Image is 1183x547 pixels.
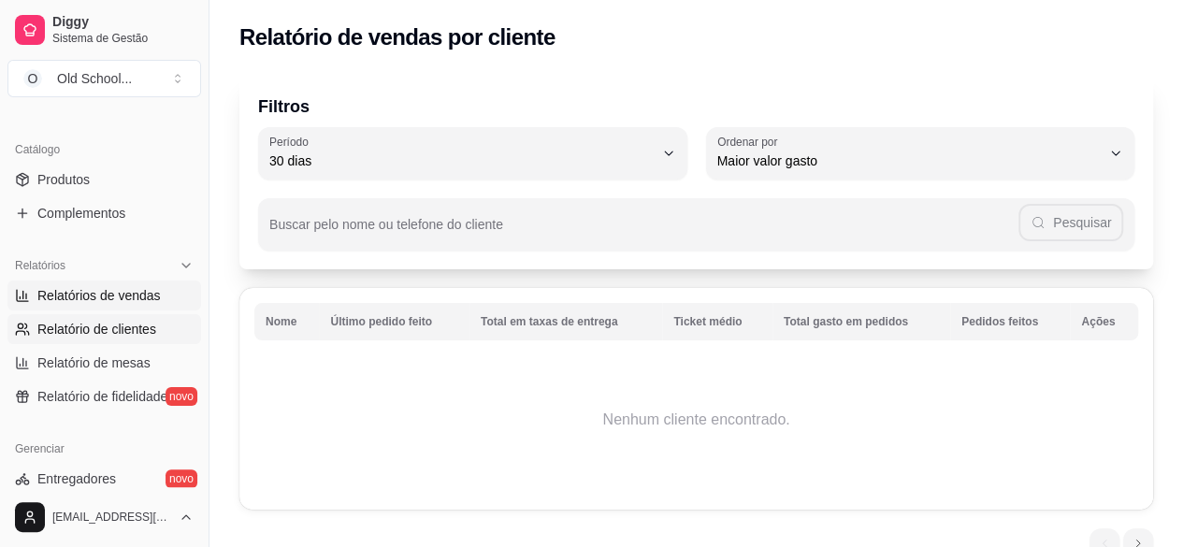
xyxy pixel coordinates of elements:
[1070,303,1138,340] th: Ações
[706,127,1135,180] button: Ordenar porMaior valor gasto
[7,348,201,378] a: Relatório de mesas
[254,303,319,340] th: Nome
[662,303,772,340] th: Ticket médio
[950,303,1070,340] th: Pedidos feitos
[269,134,314,150] label: Período
[52,14,194,31] span: Diggy
[37,286,161,305] span: Relatórios de vendas
[37,387,167,406] span: Relatório de fidelidade
[7,135,201,165] div: Catálogo
[269,223,1018,241] input: Buscar pelo nome ou telefone do cliente
[23,69,42,88] span: O
[15,258,65,273] span: Relatórios
[7,434,201,464] div: Gerenciar
[7,464,201,494] a: Entregadoresnovo
[7,381,201,411] a: Relatório de fidelidadenovo
[52,31,194,46] span: Sistema de Gestão
[57,69,132,88] div: Old School ...
[7,198,201,228] a: Complementos
[717,134,784,150] label: Ordenar por
[37,353,151,372] span: Relatório de mesas
[37,320,156,338] span: Relatório de clientes
[37,170,90,189] span: Produtos
[7,281,201,310] a: Relatórios de vendas
[7,165,201,194] a: Produtos
[258,94,1134,120] p: Filtros
[37,204,125,223] span: Complementos
[7,7,201,52] a: DiggySistema de Gestão
[319,303,469,340] th: Último pedido feito
[269,151,654,170] span: 30 dias
[239,22,555,52] h2: Relatório de vendas por cliente
[7,314,201,344] a: Relatório de clientes
[469,303,662,340] th: Total em taxas de entrega
[7,60,201,97] button: Select a team
[772,303,950,340] th: Total gasto em pedidos
[52,510,171,525] span: [EMAIL_ADDRESS][DOMAIN_NAME]
[258,127,687,180] button: Período30 dias
[254,345,1138,495] td: Nenhum cliente encontrado.
[717,151,1102,170] span: Maior valor gasto
[37,469,116,488] span: Entregadores
[7,495,201,540] button: [EMAIL_ADDRESS][DOMAIN_NAME]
